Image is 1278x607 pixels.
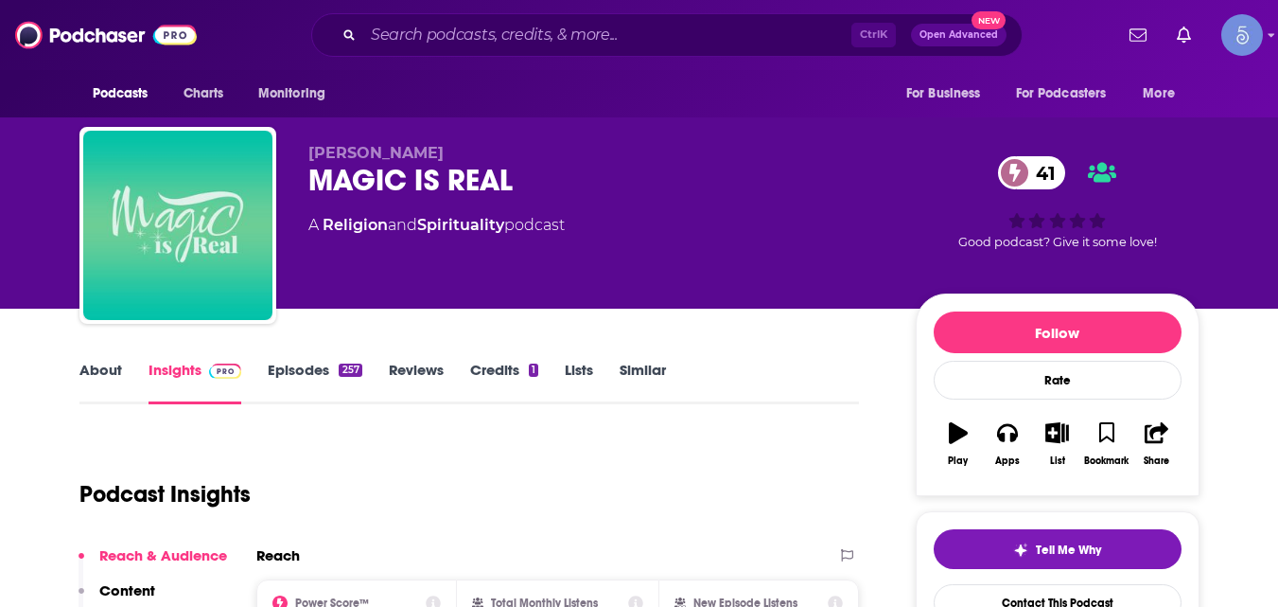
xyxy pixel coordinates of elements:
[565,361,593,404] a: Lists
[934,312,1182,353] button: Follow
[256,546,300,564] h2: Reach
[79,76,173,112] button: open menu
[1082,410,1131,478] button: Bookmark
[258,80,325,107] span: Monitoring
[209,364,242,379] img: Podchaser Pro
[1050,455,1065,467] div: List
[323,216,388,234] a: Religion
[916,144,1199,261] div: 41Good podcast? Give it some love!
[851,23,896,47] span: Ctrl K
[171,76,236,112] a: Charts
[79,480,251,509] h1: Podcast Insights
[906,80,981,107] span: For Business
[339,364,361,377] div: 257
[1032,410,1081,478] button: List
[83,131,272,320] img: MAGIC IS REAL
[1221,14,1263,56] button: Show profile menu
[184,80,224,107] span: Charts
[388,216,417,234] span: and
[79,361,122,404] a: About
[958,235,1157,249] span: Good podcast? Give it some love!
[1143,80,1175,107] span: More
[1169,19,1199,51] a: Show notifications dropdown
[934,410,983,478] button: Play
[311,13,1023,57] div: Search podcasts, credits, & more...
[93,80,149,107] span: Podcasts
[911,24,1007,46] button: Open AdvancedNew
[948,455,968,467] div: Play
[995,455,1020,467] div: Apps
[149,361,242,404] a: InsightsPodchaser Pro
[972,11,1006,29] span: New
[1084,455,1129,467] div: Bookmark
[529,364,538,377] div: 1
[1129,76,1199,112] button: open menu
[417,216,504,234] a: Spirituality
[919,30,998,40] span: Open Advanced
[245,76,350,112] button: open menu
[389,361,444,404] a: Reviews
[268,361,361,404] a: Episodes257
[99,546,227,564] p: Reach & Audience
[1144,455,1169,467] div: Share
[1221,14,1263,56] span: Logged in as Spiral5-G1
[1017,156,1065,189] span: 41
[308,214,565,237] div: A podcast
[934,529,1182,569] button: tell me why sparkleTell Me Why
[363,20,851,50] input: Search podcasts, credits, & more...
[998,156,1065,189] a: 41
[620,361,666,404] a: Similar
[1013,543,1028,558] img: tell me why sparkle
[470,361,538,404] a: Credits1
[983,410,1032,478] button: Apps
[1036,543,1101,558] span: Tell Me Why
[99,581,155,599] p: Content
[1122,19,1154,51] a: Show notifications dropdown
[1221,14,1263,56] img: User Profile
[1016,80,1107,107] span: For Podcasters
[79,546,227,581] button: Reach & Audience
[893,76,1005,112] button: open menu
[308,144,444,162] span: [PERSON_NAME]
[1131,410,1181,478] button: Share
[15,17,197,53] img: Podchaser - Follow, Share and Rate Podcasts
[934,361,1182,400] div: Rate
[1004,76,1134,112] button: open menu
